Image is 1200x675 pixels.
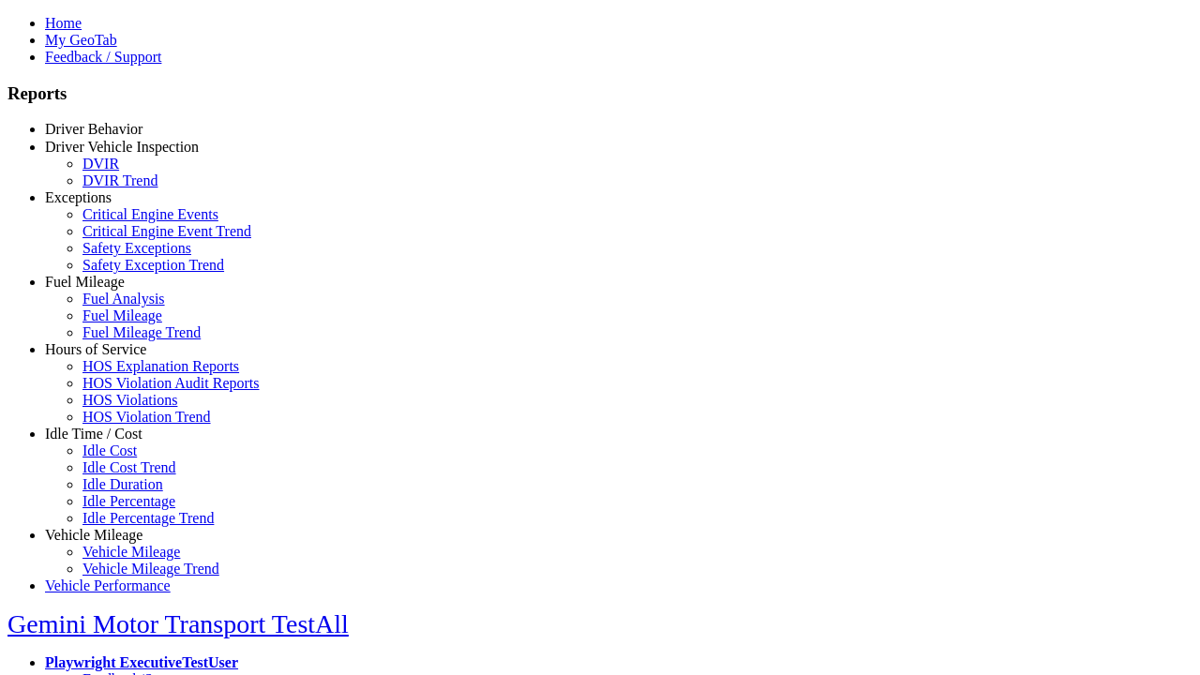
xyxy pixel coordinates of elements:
[82,358,239,374] a: HOS Explanation Reports
[7,83,1192,104] h3: Reports
[45,139,199,155] a: Driver Vehicle Inspection
[82,172,157,188] a: DVIR Trend
[45,15,82,31] a: Home
[82,409,211,425] a: HOS Violation Trend
[82,476,163,492] a: Idle Duration
[45,426,142,442] a: Idle Time / Cost
[82,510,214,526] a: Idle Percentage Trend
[82,291,165,307] a: Fuel Analysis
[45,577,171,593] a: Vehicle Performance
[82,561,219,577] a: Vehicle Mileage Trend
[82,442,137,458] a: Idle Cost
[82,493,175,509] a: Idle Percentage
[45,49,161,65] a: Feedback / Support
[7,609,349,638] a: Gemini Motor Transport TestAll
[45,527,142,543] a: Vehicle Mileage
[82,257,224,273] a: Safety Exception Trend
[82,544,180,560] a: Vehicle Mileage
[45,32,117,48] a: My GeoTab
[82,392,177,408] a: HOS Violations
[82,459,176,475] a: Idle Cost Trend
[82,324,201,340] a: Fuel Mileage Trend
[45,121,142,137] a: Driver Behavior
[45,189,112,205] a: Exceptions
[82,156,119,172] a: DVIR
[45,654,238,670] a: Playwright ExecutiveTestUser
[82,240,191,256] a: Safety Exceptions
[45,341,146,357] a: Hours of Service
[82,307,162,323] a: Fuel Mileage
[82,223,251,239] a: Critical Engine Event Trend
[45,274,125,290] a: Fuel Mileage
[82,375,260,391] a: HOS Violation Audit Reports
[82,206,218,222] a: Critical Engine Events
